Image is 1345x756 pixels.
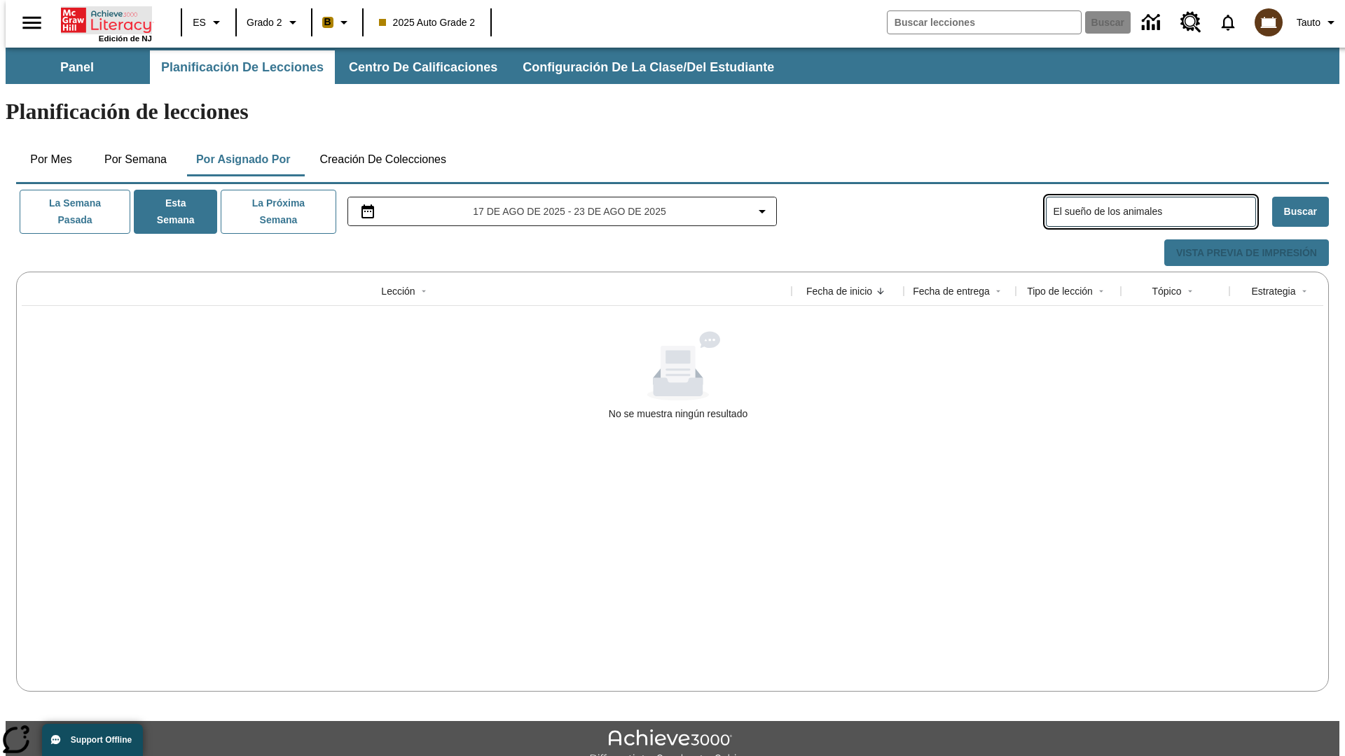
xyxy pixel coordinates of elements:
[247,15,282,30] span: Grado 2
[1093,283,1110,300] button: Sort
[193,15,206,30] span: ES
[1152,284,1181,298] div: Tópico
[1210,4,1246,41] a: Notificaciones
[913,284,990,298] div: Fecha de entrega
[16,143,86,176] button: Por mes
[241,10,307,35] button: Grado: Grado 2, Elige un grado
[186,10,231,35] button: Lenguaje: ES, Selecciona un idioma
[1172,3,1210,41] a: Centro de recursos, Se abrirá en una pestaña nueva.
[308,143,457,176] button: Creación de colecciones
[221,190,336,234] button: La próxima semana
[6,99,1339,125] h1: Planificación de lecciones
[354,203,771,220] button: Seleccione el intervalo de fechas opción del menú
[872,283,889,300] button: Sort
[1296,283,1313,300] button: Sort
[609,407,747,421] div: No se muestra ningún resultado
[1251,284,1295,298] div: Estrategia
[806,284,872,298] div: Fecha de inicio
[42,724,143,756] button: Support Offline
[20,190,130,234] button: La semana pasada
[415,283,432,300] button: Sort
[6,48,1339,84] div: Subbarra de navegación
[1272,197,1329,227] button: Buscar
[7,50,147,84] button: Panel
[185,143,302,176] button: Por asignado por
[754,203,771,220] svg: Collapse Date Range Filter
[11,2,53,43] button: Abrir el menú lateral
[1182,283,1199,300] button: Sort
[1255,8,1283,36] img: avatar image
[338,50,509,84] button: Centro de calificaciones
[99,34,152,43] span: Edición de NJ
[61,6,152,34] a: Portada
[990,283,1007,300] button: Sort
[61,5,152,43] div: Portada
[888,11,1081,34] input: Buscar campo
[473,204,665,219] span: 17 de ago de 2025 - 23 de ago de 2025
[379,15,476,30] span: 2025 Auto Grade 2
[1054,202,1255,222] input: Buscar lecciones asignadas
[1133,3,1172,42] a: Centro de información
[1027,284,1093,298] div: Tipo de lección
[511,50,785,84] button: Configuración de la clase/del estudiante
[134,190,217,234] button: Esta semana
[1297,15,1320,30] span: Tauto
[150,50,335,84] button: Planificación de lecciones
[317,10,358,35] button: Boost El color de la clase es anaranjado claro. Cambiar el color de la clase.
[71,735,132,745] span: Support Offline
[1291,10,1345,35] button: Perfil/Configuración
[324,13,331,31] span: B
[22,331,1334,421] div: No se muestra ningún resultado
[6,50,787,84] div: Subbarra de navegación
[93,143,178,176] button: Por semana
[381,284,415,298] div: Lección
[1246,4,1291,41] button: Escoja un nuevo avatar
